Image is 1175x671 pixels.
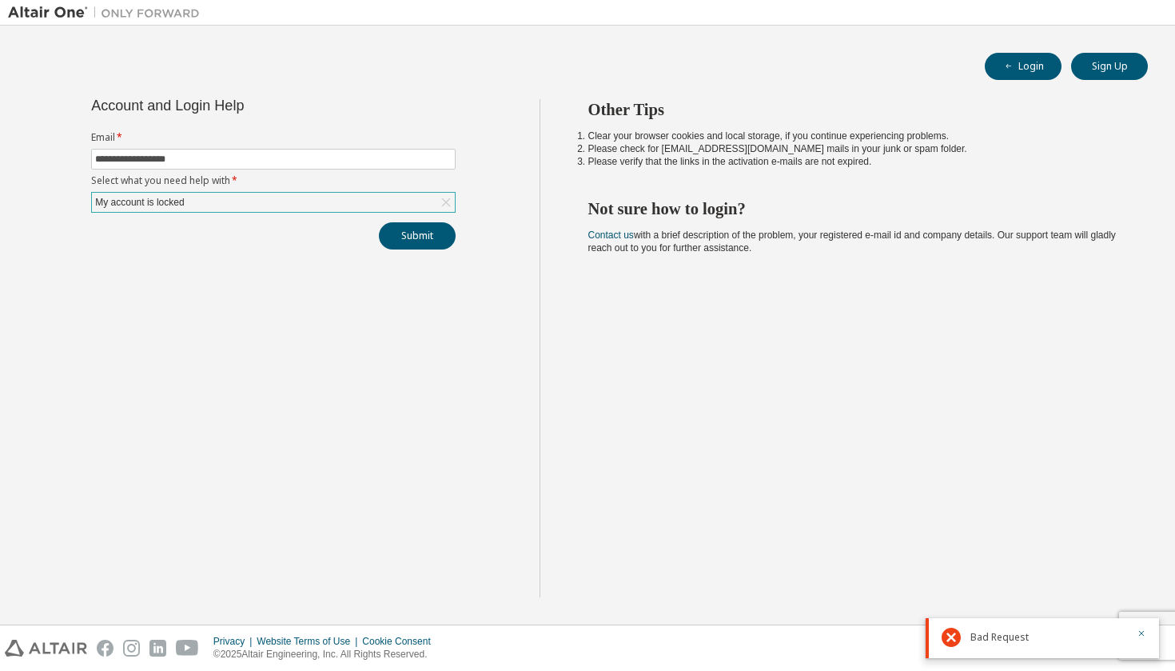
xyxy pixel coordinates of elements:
[213,648,440,661] p: © 2025 Altair Engineering, Inc. All Rights Reserved.
[123,640,140,657] img: instagram.svg
[91,131,456,144] label: Email
[176,640,199,657] img: youtube.svg
[588,99,1120,120] h2: Other Tips
[91,99,383,112] div: Account and Login Help
[970,631,1029,644] span: Bad Request
[588,230,634,241] a: Contact us
[985,53,1061,80] button: Login
[362,635,440,648] div: Cookie Consent
[257,635,362,648] div: Website Terms of Use
[588,130,1120,142] li: Clear your browser cookies and local storage, if you continue experiencing problems.
[213,635,257,648] div: Privacy
[379,222,456,250] button: Submit
[5,640,87,657] img: altair_logo.svg
[588,230,1116,254] span: with a brief description of the problem, your registered e-mail id and company details. Our suppo...
[588,155,1120,168] li: Please verify that the links in the activation e-mails are not expired.
[8,5,208,21] img: Altair One
[92,193,455,212] div: My account is locked
[588,142,1120,155] li: Please check for [EMAIL_ADDRESS][DOMAIN_NAME] mails in your junk or spam folder.
[97,640,114,657] img: facebook.svg
[91,174,456,187] label: Select what you need help with
[1071,53,1148,80] button: Sign Up
[149,640,166,657] img: linkedin.svg
[588,198,1120,219] h2: Not sure how to login?
[93,194,186,211] div: My account is locked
